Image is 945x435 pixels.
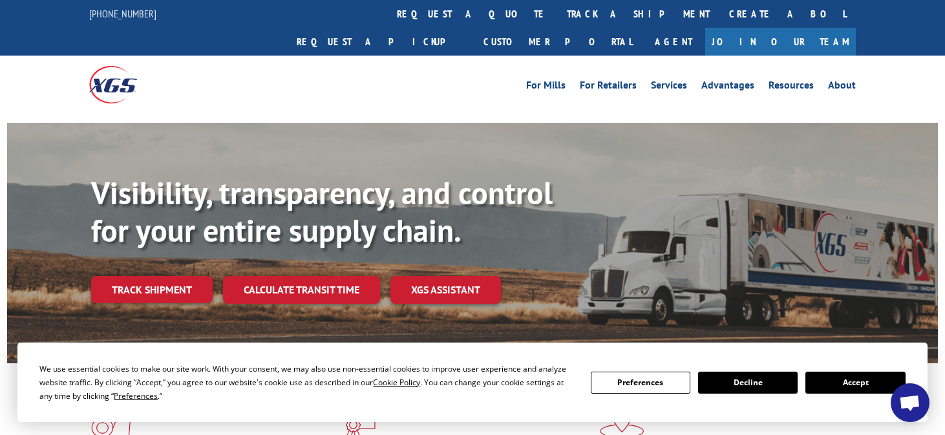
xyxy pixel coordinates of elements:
a: For Mills [526,80,566,94]
a: Agent [642,28,705,56]
span: Preferences [114,390,158,401]
a: Services [651,80,687,94]
a: XGS ASSISTANT [390,276,501,304]
a: Resources [769,80,814,94]
div: We use essential cookies to make our site work. With your consent, we may also use non-essential ... [39,362,575,403]
a: Track shipment [91,276,213,303]
button: Preferences [591,372,690,394]
a: About [828,80,856,94]
span: Cookie Policy [373,377,420,388]
a: Calculate transit time [223,276,380,304]
a: Join Our Team [705,28,856,56]
button: Decline [698,372,798,394]
a: For Retailers [580,80,637,94]
div: Cookie Consent Prompt [17,343,928,422]
a: [PHONE_NUMBER] [89,7,156,20]
b: Visibility, transparency, and control for your entire supply chain. [91,173,553,250]
div: Open chat [891,383,929,422]
a: Advantages [701,80,754,94]
a: Request a pickup [287,28,474,56]
button: Accept [805,372,905,394]
a: Customer Portal [474,28,642,56]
